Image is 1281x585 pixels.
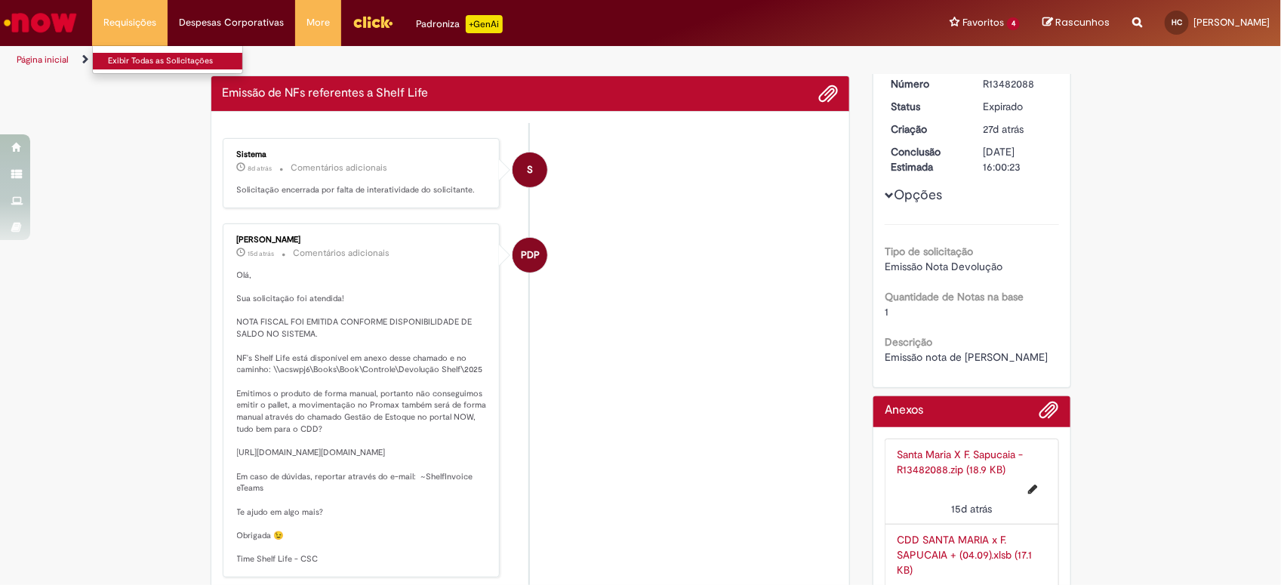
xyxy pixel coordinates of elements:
b: Tipo de solicitação [885,245,973,258]
dt: Número [879,76,972,91]
span: S [527,152,533,188]
span: 27d atrás [984,122,1024,136]
dt: Status [879,99,972,114]
time: 16/09/2025 16:14:31 [951,502,992,516]
span: 4 [1007,17,1020,30]
button: Adicionar anexos [1039,400,1059,427]
small: Comentários adicionais [294,247,390,260]
img: ServiceNow [2,8,79,38]
b: Quantidade de Notas na base [885,290,1024,303]
div: Paola De Paiva Batista [513,238,547,272]
div: System [513,152,547,187]
h2: Anexos [885,404,923,417]
dt: Criação [879,122,972,137]
a: Rascunhos [1042,16,1110,30]
time: 16/09/2025 16:14:44 [248,249,275,258]
div: R13482088 [984,76,1054,91]
a: CDD SANTA MARIA x F. SAPUCAIA + (04.09).xlsb (17.1 KB) [897,533,1032,577]
p: +GenAi [466,15,503,33]
a: Página inicial [17,54,69,66]
span: Despesas Corporativas [179,15,284,30]
button: Editar nome de arquivo Santa Maria X F. Sapucaia - R13482088.zip [1020,477,1047,501]
div: [PERSON_NAME] [237,236,488,245]
a: Santa Maria X F. Sapucaia - R13482088.zip (18.9 KB) [897,448,1023,476]
ul: Requisições [92,45,243,74]
div: [DATE] 16:00:23 [984,144,1054,174]
span: HC [1172,17,1182,27]
b: Descrição [885,335,932,349]
dt: Conclusão Estimada [879,144,972,174]
small: Comentários adicionais [291,162,388,174]
p: Solicitação encerrada por falta de interatividade do solicitante. [237,184,488,196]
div: 04/09/2025 16:00:19 [984,122,1054,137]
span: 1 [885,305,888,319]
span: 8d atrás [248,164,273,173]
span: 15d atrás [951,502,992,516]
img: click_logo_yellow_360x200.png [353,11,393,33]
div: Padroniza [416,15,503,33]
p: Olá, Sua solicitação foi atendida! NOTA FISCAL FOI EMITIDA CONFORME DISPONIBILIDADE DE SALDO NO S... [237,269,488,566]
span: Rascunhos [1055,15,1110,29]
a: Exibir Todas as Solicitações [93,53,259,69]
span: [PERSON_NAME] [1193,16,1270,29]
button: Adicionar anexos [818,84,838,103]
span: 15d atrás [248,249,275,258]
time: 24/09/2025 14:14:43 [248,164,273,173]
span: Emissão nota de [PERSON_NAME] [885,350,1048,364]
span: PDP [521,237,540,273]
time: 04/09/2025 16:00:19 [984,122,1024,136]
ul: Trilhas de página [11,46,842,74]
span: Favoritos [962,15,1004,30]
span: Requisições [103,15,156,30]
div: Sistema [237,150,488,159]
h2: Emissão de NFs referentes a Shelf Life Histórico de tíquete [223,87,429,100]
span: More [306,15,330,30]
div: Expirado [984,99,1054,114]
span: Emissão Nota Devolução [885,260,1002,273]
